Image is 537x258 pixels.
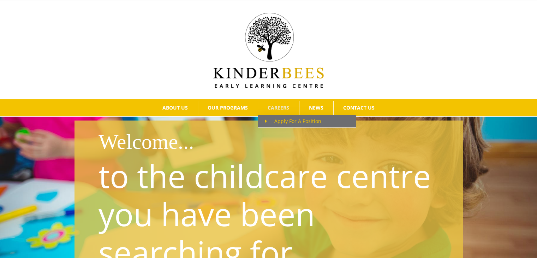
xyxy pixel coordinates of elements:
[258,101,299,115] a: CAREERS
[208,105,248,110] span: OUR PROGRAMS
[162,105,188,110] span: ABOUT US
[334,101,384,115] a: CONTACT US
[268,105,289,110] span: CAREERS
[265,118,321,124] span: Apply For A Position
[198,101,258,115] a: OUR PROGRAMS
[309,105,323,110] span: NEWS
[11,99,526,116] nav: Main Menu
[213,13,324,88] img: Kinder Bees Logo
[258,115,356,128] a: Apply For A Position
[343,105,375,110] span: CONTACT US
[153,101,198,115] a: ABOUT US
[99,127,458,157] h1: Welcome...
[299,101,333,115] a: NEWS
